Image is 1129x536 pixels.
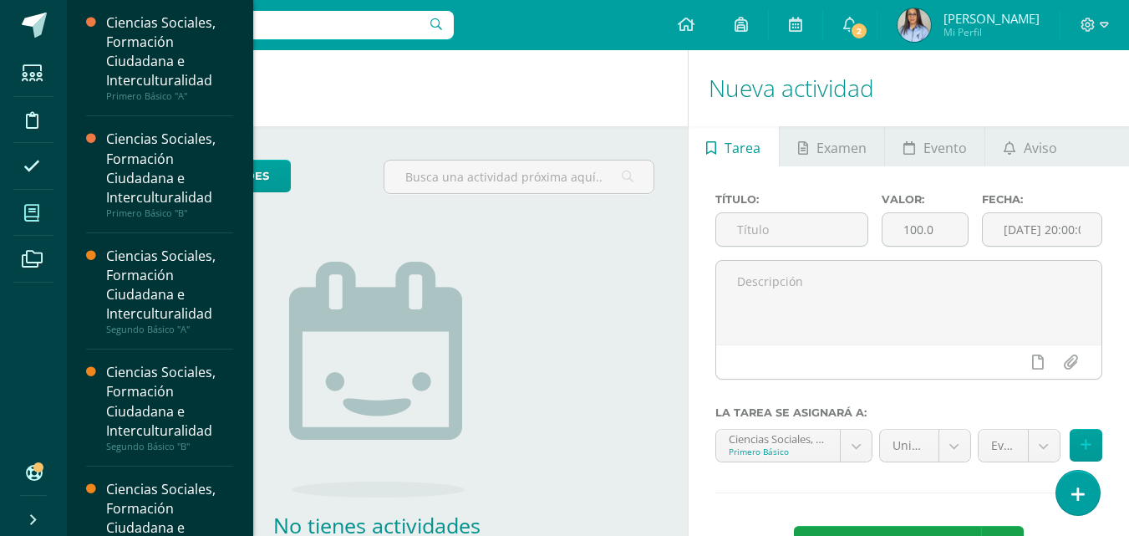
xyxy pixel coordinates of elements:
[709,50,1109,126] h1: Nueva actividad
[106,90,233,102] div: Primero Básico "A"
[106,324,233,335] div: Segundo Básico "A"
[289,262,465,498] img: no_activities.png
[880,430,970,462] a: Unidad 4
[729,446,827,457] div: Primero Básico
[715,406,1102,419] label: La tarea se asignará a:
[780,126,884,166] a: Examen
[715,193,869,206] label: Título:
[979,430,1060,462] a: Evaluación (30.0%)
[725,128,760,168] span: Tarea
[716,213,868,246] input: Título
[816,128,867,168] span: Examen
[87,50,668,126] h1: Actividades
[384,161,653,193] input: Busca una actividad próxima aquí...
[106,207,233,219] div: Primero Básico "B"
[716,430,872,462] a: Ciencias Sociales, Formación Ciudadana e Interculturalidad 'A'Primero Básico
[106,13,233,102] a: Ciencias Sociales, Formación Ciudadana e InterculturalidadPrimero Básico "A"
[983,213,1101,246] input: Fecha de entrega
[982,193,1102,206] label: Fecha:
[923,128,967,168] span: Evento
[850,22,868,40] span: 2
[689,126,779,166] a: Tarea
[985,126,1075,166] a: Aviso
[898,8,931,42] img: 70b1105214193c847cd35a8087b967c7.png
[106,130,233,207] div: Ciencias Sociales, Formación Ciudadana e Interculturalidad
[106,247,233,324] div: Ciencias Sociales, Formación Ciudadana e Interculturalidad
[882,213,968,246] input: Puntos máximos
[106,13,233,90] div: Ciencias Sociales, Formación Ciudadana e Interculturalidad
[106,363,233,452] a: Ciencias Sociales, Formación Ciudadana e InterculturalidadSegundo Básico "B"
[78,11,454,39] input: Busca un usuario...
[893,430,926,462] span: Unidad 4
[943,10,1040,27] span: [PERSON_NAME]
[106,130,233,218] a: Ciencias Sociales, Formación Ciudadana e InterculturalidadPrimero Básico "B"
[1024,128,1057,168] span: Aviso
[885,126,984,166] a: Evento
[943,25,1040,39] span: Mi Perfil
[106,441,233,452] div: Segundo Básico "B"
[991,430,1015,462] span: Evaluación (30.0%)
[106,363,233,440] div: Ciencias Sociales, Formación Ciudadana e Interculturalidad
[882,193,969,206] label: Valor:
[729,430,827,446] div: Ciencias Sociales, Formación Ciudadana e Interculturalidad 'A'
[106,247,233,335] a: Ciencias Sociales, Formación Ciudadana e InterculturalidadSegundo Básico "A"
